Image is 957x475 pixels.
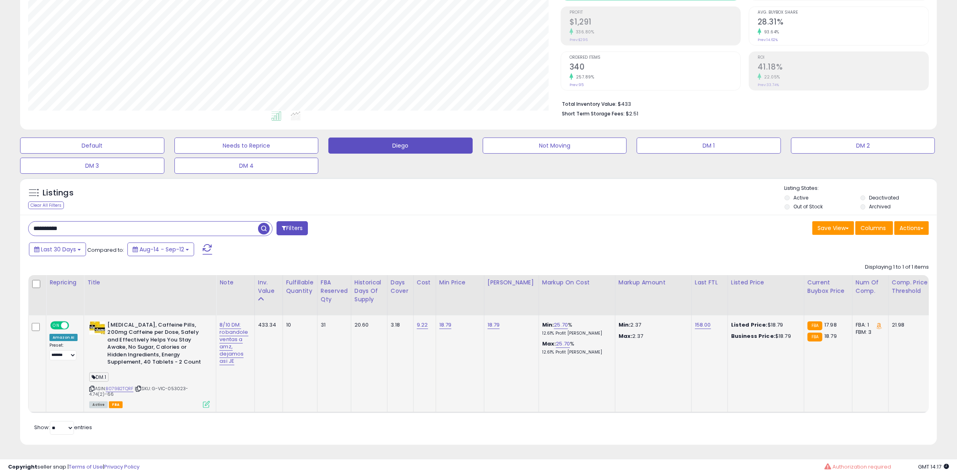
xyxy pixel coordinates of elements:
[8,463,37,471] strong: Copyright
[861,224,886,232] span: Columns
[417,278,432,287] div: Cost
[695,321,711,329] a: 158.00
[28,202,64,209] div: Clear All Filters
[43,187,74,199] h5: Listings
[573,74,594,80] small: 257.89%
[570,56,740,60] span: Ordered Items
[570,37,588,42] small: Prev: $296
[483,138,627,154] button: Not Moving
[488,321,500,329] a: 18.79
[29,243,86,256] button: Last 30 Days
[258,321,277,329] div: 433.34
[89,401,108,408] span: All listings currently available for purchase on Amazon
[824,332,837,340] span: 18.79
[127,243,194,256] button: Aug-14 - Sep-12
[812,221,854,235] button: Save View
[892,321,930,329] div: 21.98
[619,333,685,340] p: 2.37
[286,278,314,295] div: Fulfillable Quantity
[20,158,164,174] button: DM 3
[807,278,849,295] div: Current Buybox Price
[562,110,625,117] b: Short Term Storage Fees:
[619,278,688,287] div: Markup Amount
[619,321,685,329] p: 2.37
[139,245,184,253] span: Aug-14 - Sep-12
[807,333,822,341] small: FBA
[488,278,535,287] div: [PERSON_NAME]
[51,322,61,329] span: ON
[439,278,481,287] div: Min Price
[731,333,798,340] div: $18.79
[791,138,935,154] button: DM 2
[619,332,633,340] strong: Max:
[258,278,279,295] div: Inv. value
[761,29,779,35] small: 93.64%
[41,245,76,253] span: Last 30 Days
[793,203,823,210] label: Out of Stock
[824,321,837,329] span: 17.98
[49,278,80,287] div: Repricing
[8,463,139,471] div: seller snap | |
[761,74,780,80] small: 22.05%
[542,331,609,336] p: 12.61% Profit [PERSON_NAME]
[892,278,933,295] div: Comp. Price Threshold
[570,17,740,28] h2: $1,291
[174,138,319,154] button: Needs to Reprice
[570,82,584,87] small: Prev: 95
[869,194,900,201] label: Deactivated
[104,463,139,471] a: Privacy Policy
[637,138,781,154] button: DM 1
[573,29,594,35] small: 336.80%
[856,278,885,295] div: Num of Comp.
[856,321,882,329] div: FBA: 1
[20,138,164,154] button: Default
[68,322,81,329] span: OFF
[89,385,188,397] span: | SKU: G-VIC-053023-4.74(2)-66
[731,321,798,329] div: $18.79
[219,321,248,366] a: 8/10 DM: robandole ventas a amz, dejamos asi JE
[758,10,928,15] span: Avg. Buybox Share
[570,10,740,15] span: Profit
[321,321,345,329] div: 31
[731,278,801,287] div: Listed Price
[542,340,556,348] b: Max:
[619,321,631,329] strong: Min:
[626,110,638,117] span: $2.51
[855,221,893,235] button: Columns
[539,275,615,315] th: The percentage added to the cost of goods (COGS) that forms the calculator for Min & Max prices.
[731,332,775,340] b: Business Price:
[556,340,570,348] a: 25.70
[34,424,92,431] span: Show: entries
[793,194,808,201] label: Active
[89,321,105,335] img: 41we-xHJ7yL._SL40_.jpg
[106,385,133,392] a: B079B2TQRF
[49,334,78,341] div: Amazon AI
[758,56,928,60] span: ROI
[894,221,929,235] button: Actions
[562,99,923,108] li: $433
[328,138,473,154] button: Diego
[355,321,381,329] div: 20.60
[89,321,210,407] div: ASIN:
[87,246,124,254] span: Compared to:
[562,101,617,107] b: Total Inventory Value:
[785,185,937,192] p: Listing States:
[49,343,78,361] div: Preset:
[691,275,727,315] th: CSV column name: cust_attr_4_Last FTL
[69,463,103,471] a: Terms of Use
[865,263,929,271] div: Displaying 1 to 1 of 1 items
[109,401,123,408] span: FBA
[107,321,205,368] b: [MEDICAL_DATA], Caffeine Pills, 200mg Caffeine per Dose, Safely and Effectively Helps You Stay Aw...
[758,37,778,42] small: Prev: 14.62%
[355,278,384,304] div: Historical Days Of Supply
[918,463,949,471] span: 2025-10-13 14:17 GMT
[286,321,311,329] div: 10
[832,463,891,471] span: Authorization required
[174,158,319,174] button: DM 4
[542,350,609,355] p: 12.61% Profit [PERSON_NAME]
[856,329,882,336] div: FBM: 3
[542,321,554,329] b: Min:
[758,82,779,87] small: Prev: 33.74%
[391,321,407,329] div: 3.18
[731,321,768,329] b: Listed Price:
